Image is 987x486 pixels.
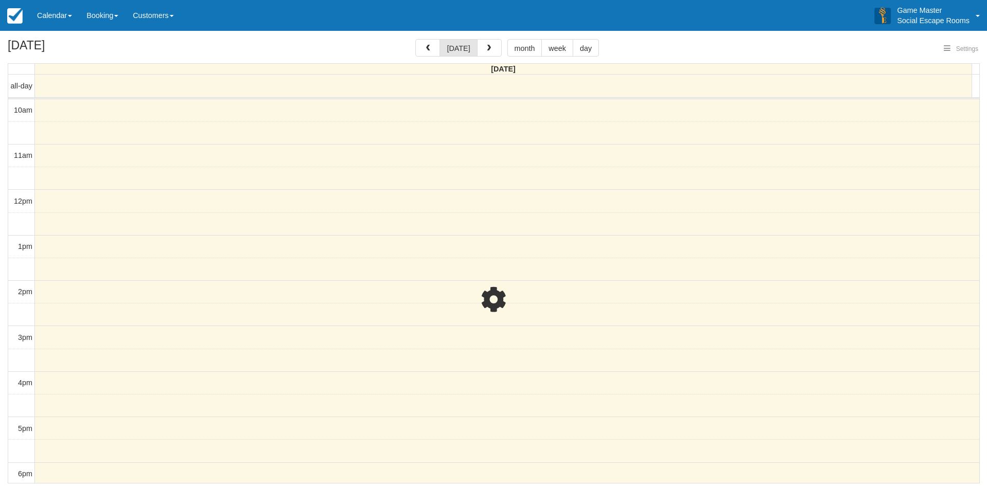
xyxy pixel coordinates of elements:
[874,7,891,24] img: A3
[18,333,32,341] span: 3pm
[14,106,32,114] span: 10am
[7,8,23,24] img: checkfront-main-nav-mini-logo.png
[956,45,978,52] span: Settings
[897,5,970,15] p: Game Master
[491,65,516,73] span: [DATE]
[18,287,32,296] span: 2pm
[541,39,573,57] button: week
[11,82,32,90] span: all-day
[938,42,984,57] button: Settings
[14,197,32,205] span: 12pm
[8,39,138,58] h2: [DATE]
[14,151,32,159] span: 11am
[18,424,32,433] span: 5pm
[507,39,542,57] button: month
[18,242,32,250] span: 1pm
[18,470,32,478] span: 6pm
[573,39,599,57] button: day
[18,379,32,387] span: 4pm
[440,39,477,57] button: [DATE]
[897,15,970,26] p: Social Escape Rooms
